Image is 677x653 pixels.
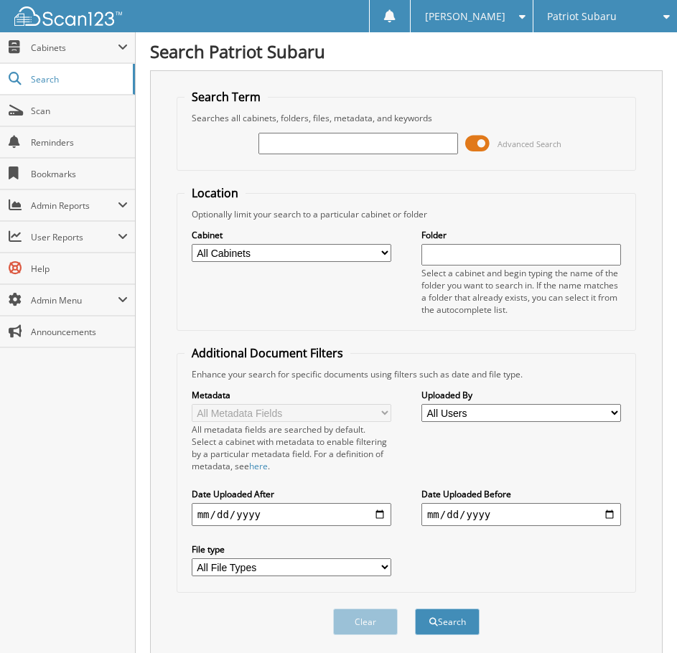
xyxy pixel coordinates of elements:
span: Search [31,73,126,85]
input: end [421,503,621,526]
input: start [192,503,391,526]
span: Admin Reports [31,199,118,212]
div: Enhance your search for specific documents using filters such as date and file type. [185,368,629,380]
img: scan123-logo-white.svg [14,6,122,26]
span: Scan [31,105,128,117]
h1: Search Patriot Subaru [150,39,663,63]
div: Optionally limit your search to a particular cabinet or folder [185,208,629,220]
span: Help [31,263,128,275]
button: Search [415,609,480,635]
span: Advanced Search [498,138,561,149]
span: Bookmarks [31,168,128,180]
label: Metadata [192,389,391,401]
span: Reminders [31,136,128,149]
label: Uploaded By [421,389,621,401]
legend: Additional Document Filters [185,345,350,361]
span: Admin Menu [31,294,118,306]
label: File type [192,543,391,555]
span: User Reports [31,231,118,243]
label: Date Uploaded Before [421,488,621,500]
div: All metadata fields are searched by default. Select a cabinet with metadata to enable filtering b... [192,423,391,472]
span: Announcements [31,326,128,338]
a: here [249,460,268,472]
div: Searches all cabinets, folders, files, metadata, and keywords [185,112,629,124]
legend: Search Term [185,89,268,105]
span: Cabinets [31,42,118,54]
label: Folder [421,229,621,241]
legend: Location [185,185,246,201]
label: Date Uploaded After [192,488,391,500]
span: Patriot Subaru [547,12,617,21]
button: Clear [333,609,398,635]
span: [PERSON_NAME] [425,12,505,21]
div: Select a cabinet and begin typing the name of the folder you want to search in. If the name match... [421,267,621,316]
label: Cabinet [192,229,391,241]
